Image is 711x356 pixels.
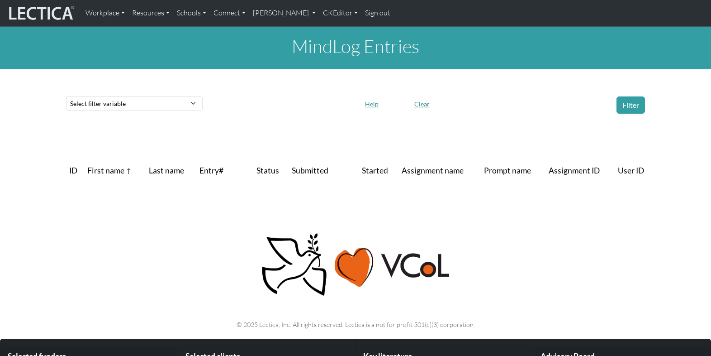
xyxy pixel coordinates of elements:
a: Resources [128,4,173,23]
a: Schools [173,4,210,23]
a: [PERSON_NAME] [249,4,319,23]
a: Workplace [82,4,128,23]
span: Assignment ID [549,164,600,177]
span: User ID [618,164,644,177]
th: Last name [145,161,196,181]
span: Prompt name [484,164,531,177]
a: Connect [210,4,249,23]
span: First name [87,164,132,177]
p: © 2025 Lectica, Inc. All rights reserved. Lectica is a not for profit 501(c)(3) corporation. [62,319,649,330]
a: Sign out [361,4,394,23]
img: lecticalive [7,5,75,22]
th: Started [358,161,398,181]
span: Entry# [199,164,240,177]
span: ID [69,164,77,177]
button: Filter [616,96,645,114]
a: Help [361,98,383,108]
img: Peace, love, VCoL [259,232,452,298]
a: CKEditor [319,4,361,23]
button: Clear [410,97,434,111]
span: Status [256,164,279,177]
span: Assignment name [402,164,464,177]
button: Help [361,97,383,111]
span: Submitted [292,164,328,177]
